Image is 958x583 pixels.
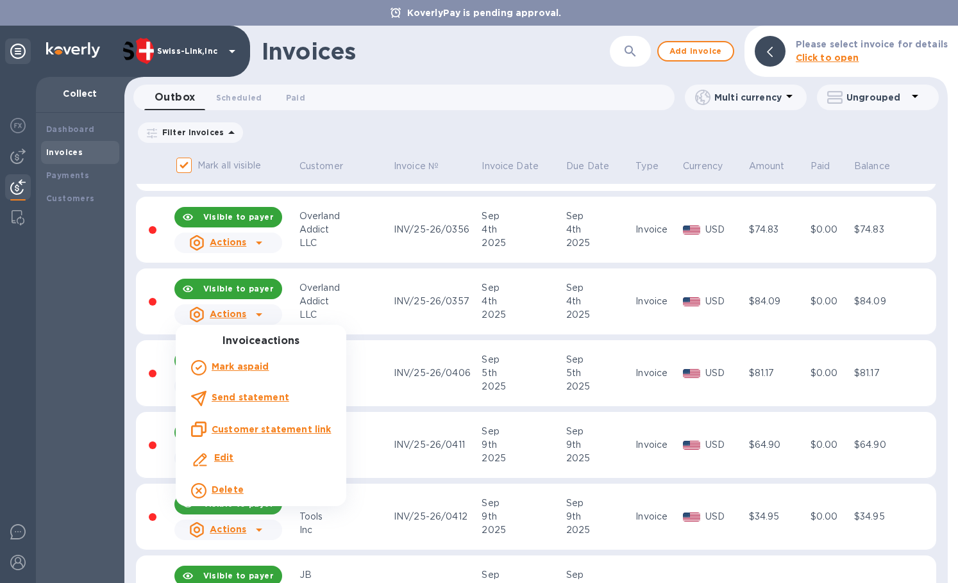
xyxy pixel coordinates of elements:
h3: Invoice actions [176,335,346,347]
b: Send statement [212,392,289,402]
b: Edit [214,452,234,463]
b: Delete [212,484,244,495]
b: Mark as paid [212,361,269,372]
u: Customer statement link [212,424,331,434]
